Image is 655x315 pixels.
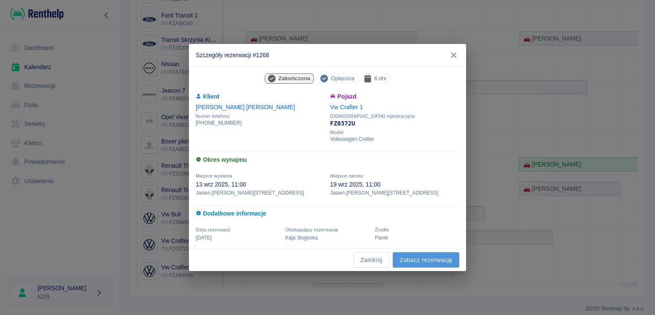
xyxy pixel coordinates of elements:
[285,234,370,242] p: Kaja Sługocka
[196,209,459,218] h6: Dodatkowe informacje
[189,44,466,66] h2: Szczegóły rezerwacji #1268
[330,114,459,119] span: [DEMOGRAPHIC_DATA] rejestracyjna
[196,114,325,119] span: Numer telefonu
[196,189,325,197] p: Jasień , [PERSON_NAME][STREET_ADDRESS]
[275,74,314,83] span: Zakończona
[285,227,338,232] span: Obsługujący rezerwację
[393,252,459,268] a: Zobacz rezerwację
[196,180,325,189] p: 13 wrz 2025, 11:00
[196,119,325,127] p: [PHONE_NUMBER]
[330,189,459,197] p: Jasień , [PERSON_NAME][STREET_ADDRESS]
[330,135,459,143] p: Volkswagen Crafter
[330,119,459,128] p: FZ0372U
[196,227,230,232] span: Data rezerwacji
[196,104,295,111] a: [PERSON_NAME] [PERSON_NAME]
[196,155,459,164] h6: Okres wynajmu
[327,74,358,83] span: Opłacona
[196,92,325,101] h6: Klient
[375,227,389,232] span: Żrodło
[196,173,232,178] span: Miejsce wydania
[375,234,459,242] p: Panel
[330,173,363,178] span: Miejsce zwrotu
[354,252,389,268] button: Zamknij
[330,180,459,189] p: 19 wrz 2025, 11:00
[371,74,390,83] span: 6 dni
[330,104,363,111] a: Vw Crafter 1
[330,92,459,101] h6: Pojazd
[196,234,280,242] p: [DATE]
[330,130,459,135] span: Model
